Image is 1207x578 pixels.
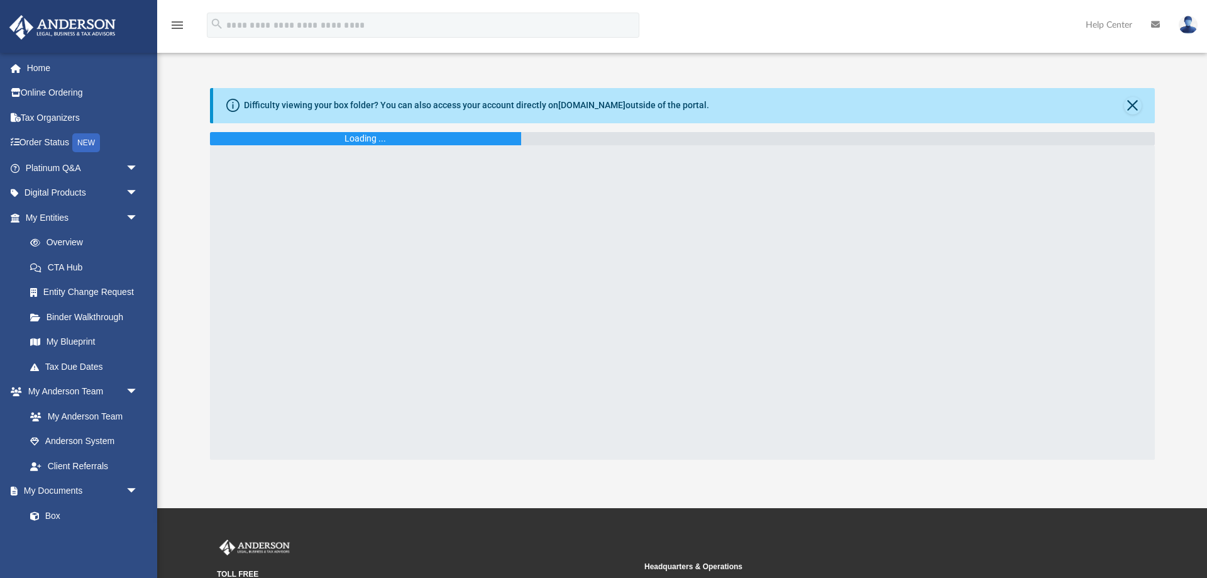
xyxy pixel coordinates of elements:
[9,130,157,156] a: Order StatusNEW
[9,155,157,181] a: Platinum Q&Aarrow_drop_down
[1179,16,1198,34] img: User Pic
[9,181,157,206] a: Digital Productsarrow_drop_down
[18,255,157,280] a: CTA Hub
[9,205,157,230] a: My Entitiesarrow_drop_down
[9,479,151,504] a: My Documentsarrow_drop_down
[170,24,185,33] a: menu
[126,379,151,405] span: arrow_drop_down
[9,55,157,81] a: Home
[18,503,145,528] a: Box
[210,17,224,31] i: search
[244,99,709,112] div: Difficulty viewing your box folder? You can also access your account directly on outside of the p...
[18,330,151,355] a: My Blueprint
[18,230,157,255] a: Overview
[18,404,145,429] a: My Anderson Team
[9,379,151,404] a: My Anderson Teamarrow_drop_down
[18,304,157,330] a: Binder Walkthrough
[126,205,151,231] span: arrow_drop_down
[558,100,626,110] a: [DOMAIN_NAME]
[18,280,157,305] a: Entity Change Request
[126,181,151,206] span: arrow_drop_down
[344,132,386,145] div: Loading ...
[18,354,157,379] a: Tax Due Dates
[72,133,100,152] div: NEW
[126,479,151,504] span: arrow_drop_down
[170,18,185,33] i: menu
[18,429,151,454] a: Anderson System
[6,15,119,40] img: Anderson Advisors Platinum Portal
[9,81,157,106] a: Online Ordering
[9,105,157,130] a: Tax Organizers
[644,561,1063,572] small: Headquarters & Operations
[1124,97,1142,114] button: Close
[18,453,151,479] a: Client Referrals
[18,528,151,553] a: Meeting Minutes
[126,155,151,181] span: arrow_drop_down
[217,540,292,556] img: Anderson Advisors Platinum Portal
